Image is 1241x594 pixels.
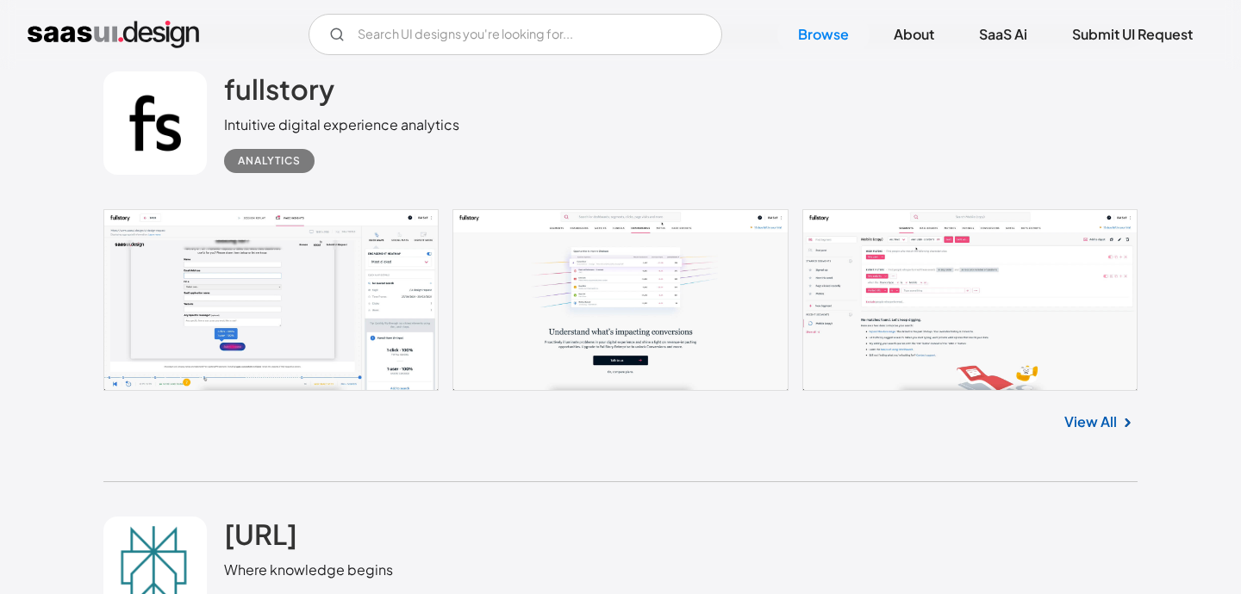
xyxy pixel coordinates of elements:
input: Search UI designs you're looking for... [309,14,722,55]
h2: fullstory [224,71,334,106]
a: Submit UI Request [1051,15,1213,53]
a: View All [1064,411,1117,432]
form: Email Form [309,14,722,55]
div: Analytics [238,151,301,171]
a: [URL] [224,517,297,560]
a: SaaS Ai [958,15,1048,53]
a: fullstory [224,71,334,114]
a: home [28,21,199,48]
h2: [URL] [224,517,297,551]
div: Where knowledge begins [224,560,410,580]
a: Browse [777,15,870,53]
a: About [873,15,955,53]
div: Intuitive digital experience analytics [224,114,459,135]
